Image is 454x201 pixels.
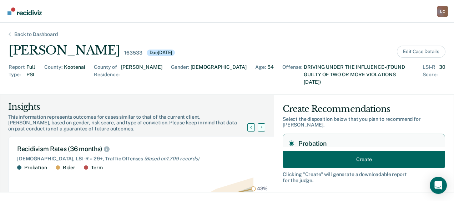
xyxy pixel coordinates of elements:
[6,31,66,37] div: Back to Dashboard
[9,43,120,58] div: [PERSON_NAME]
[8,114,256,132] div: This information represents outcomes for cases similar to that of the current client, [PERSON_NAM...
[283,171,445,184] div: Clicking " Create " will generate a downloadable report for the judge.
[64,63,85,86] div: Kootenai
[9,63,25,86] div: Report Type :
[26,63,36,86] div: Full PSI
[304,63,414,86] div: DRIVING UNDER THE INFLUENCE-(FOUND GUILTY OF TWO OR MORE VIOLATIONS [DATE])
[191,63,247,86] div: [DEMOGRAPHIC_DATA]
[298,140,439,148] label: Probation
[439,63,445,86] div: 30
[257,186,268,192] text: 43%
[437,6,448,17] div: L C
[267,63,274,86] div: 54
[282,63,302,86] div: Offense :
[17,156,268,162] div: [DEMOGRAPHIC_DATA], LSI-R = 29+, Traffic Offenses
[8,101,256,113] div: Insights
[283,103,445,115] div: Create Recommendations
[283,116,445,128] div: Select the disposition below that you plan to recommend for [PERSON_NAME] .
[124,50,142,56] div: 163533
[17,145,268,153] div: Recidivism Rates (36 months)
[283,151,445,168] button: Create
[423,63,438,86] div: LSI-R Score :
[430,177,447,194] div: Open Intercom Messenger
[255,63,266,86] div: Age :
[121,63,162,86] div: [PERSON_NAME]
[91,165,102,171] div: Term
[7,7,42,15] img: Recidiviz
[44,63,62,86] div: County :
[437,6,448,17] button: Profile dropdown button
[94,63,120,86] div: County of Residence :
[171,63,189,86] div: Gender :
[63,165,75,171] div: Rider
[147,50,175,56] div: Due [DATE]
[24,165,47,171] div: Probation
[144,156,199,161] span: (Based on 1,709 records )
[397,46,445,58] button: Edit Case Details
